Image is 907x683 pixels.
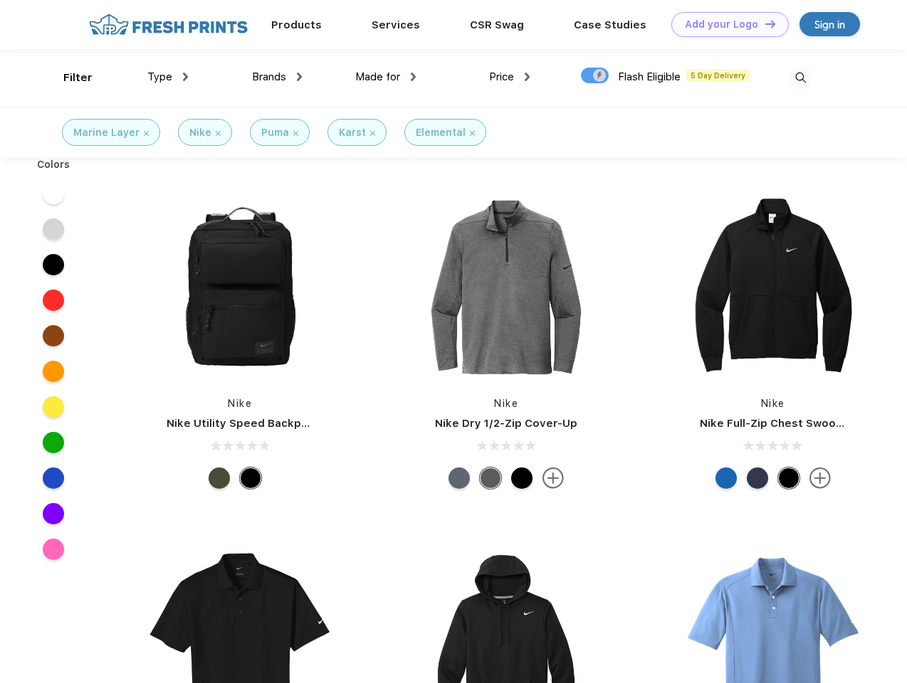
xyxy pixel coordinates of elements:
[73,125,140,140] div: Marine Layer
[144,131,149,136] img: filter_cancel.svg
[761,398,785,409] a: Nike
[809,467,831,489] img: more.svg
[228,398,252,409] a: Nike
[678,193,868,382] img: func=resize&h=266
[183,73,188,81] img: dropdown.png
[145,193,335,382] img: func=resize&h=266
[240,467,261,489] div: Black
[715,467,737,489] div: Royal
[26,157,81,172] div: Colors
[449,467,470,489] div: Navy Heather
[470,18,524,31] a: CSR Swag
[167,417,320,430] a: Nike Utility Speed Backpack
[747,467,768,489] div: Midnight Navy
[297,73,302,81] img: dropdown.png
[489,70,514,83] span: Price
[685,18,758,31] div: Add your Logo
[511,467,533,489] div: Black
[416,125,466,140] div: Elemental
[372,18,420,31] a: Services
[261,125,289,140] div: Puma
[765,20,775,28] img: DT
[618,70,681,83] span: Flash Eligible
[370,131,375,136] img: filter_cancel.svg
[789,66,812,90] img: desktop_search.svg
[411,193,601,382] img: func=resize&h=266
[189,125,211,140] div: Nike
[271,18,322,31] a: Products
[355,70,400,83] span: Made for
[435,417,577,430] a: Nike Dry 1/2-Zip Cover-Up
[814,16,845,33] div: Sign in
[339,125,366,140] div: Karst
[480,467,501,489] div: Black Heather
[85,12,252,37] img: fo%20logo%202.webp
[686,69,750,82] span: 5 Day Delivery
[252,70,286,83] span: Brands
[525,73,530,81] img: dropdown.png
[147,70,172,83] span: Type
[494,398,518,409] a: Nike
[216,131,221,136] img: filter_cancel.svg
[542,467,564,489] img: more.svg
[799,12,860,36] a: Sign in
[293,131,298,136] img: filter_cancel.svg
[470,131,475,136] img: filter_cancel.svg
[700,417,889,430] a: Nike Full-Zip Chest Swoosh Jacket
[778,467,799,489] div: Black
[63,70,93,86] div: Filter
[209,467,230,489] div: Cargo Khaki
[411,73,416,81] img: dropdown.png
